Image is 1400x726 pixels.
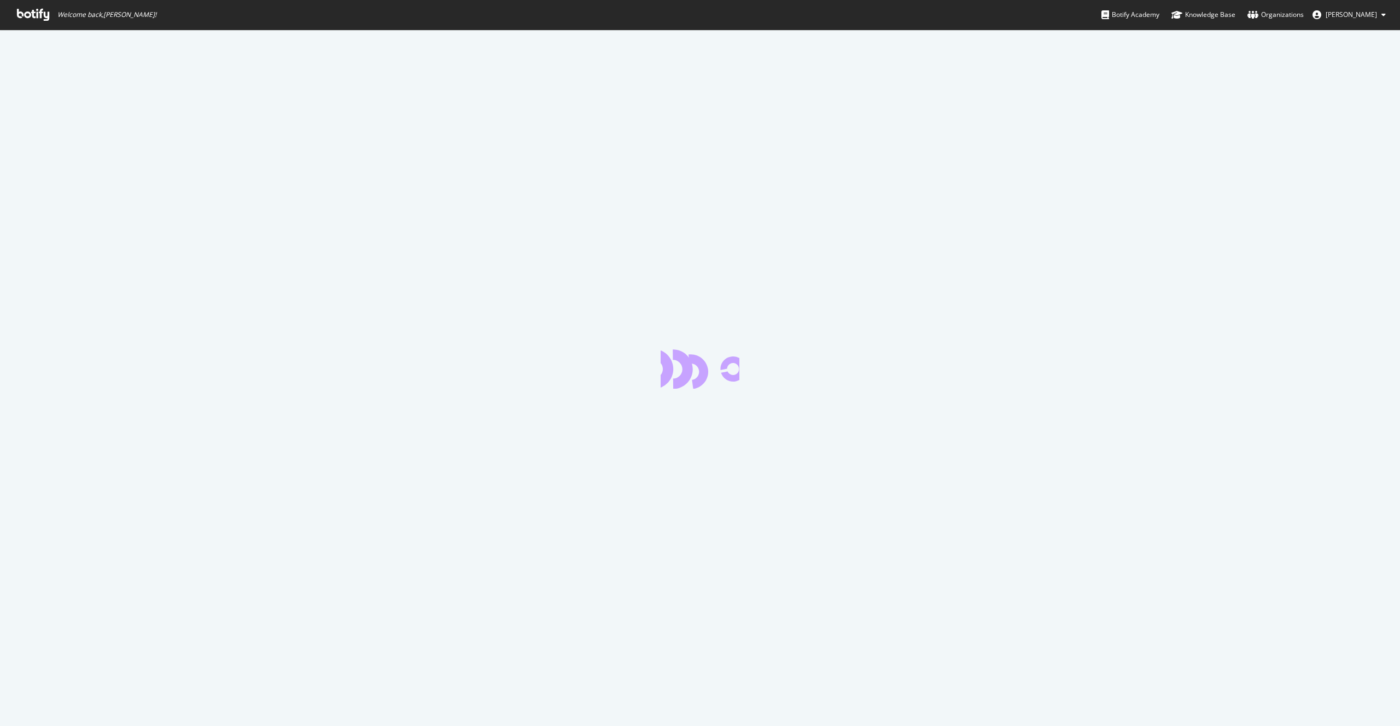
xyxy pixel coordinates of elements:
[57,10,156,19] span: Welcome back, [PERSON_NAME] !
[1247,9,1304,20] div: Organizations
[1171,9,1235,20] div: Knowledge Base
[661,349,739,389] div: animation
[1304,6,1395,24] button: [PERSON_NAME]
[1326,10,1377,19] span: Becky Zhang
[1101,9,1159,20] div: Botify Academy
